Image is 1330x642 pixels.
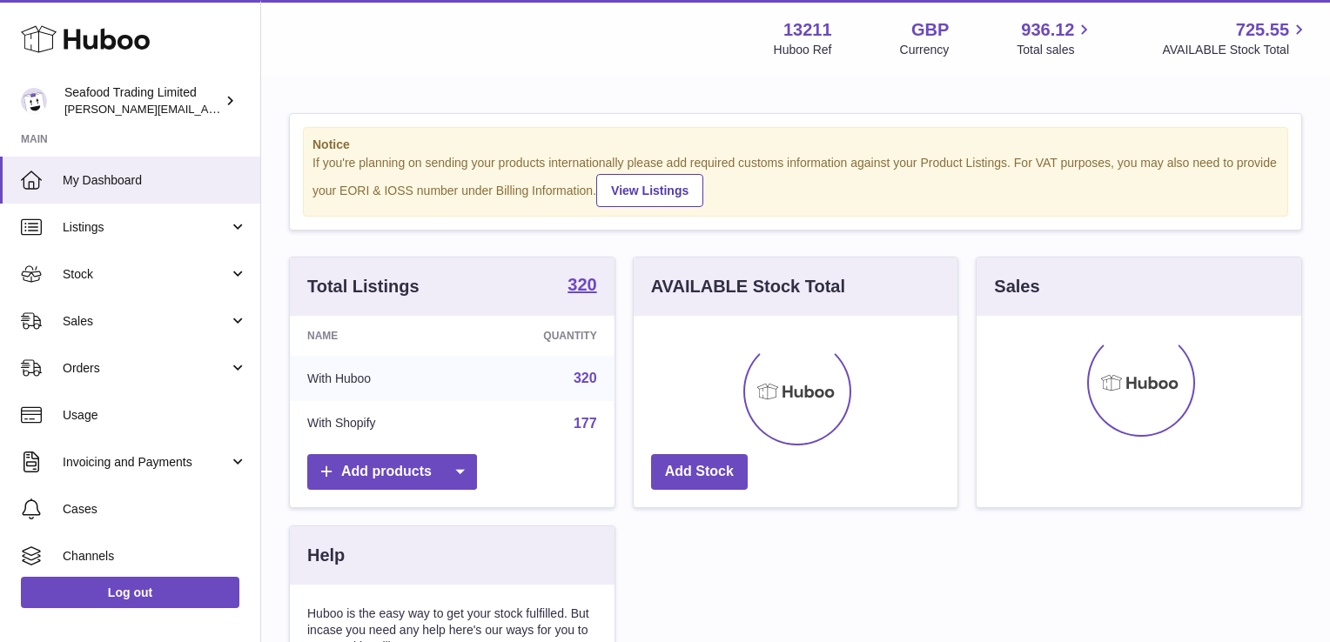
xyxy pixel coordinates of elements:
span: Invoicing and Payments [63,454,229,471]
a: Log out [21,577,239,608]
h3: AVAILABLE Stock Total [651,275,845,298]
div: Seafood Trading Limited [64,84,221,117]
span: AVAILABLE Stock Total [1162,42,1309,58]
div: If you're planning on sending your products internationally please add required customs informati... [312,155,1279,207]
span: Usage [63,407,247,424]
h3: Help [307,544,345,567]
a: Add Stock [651,454,748,490]
span: My Dashboard [63,172,247,189]
a: Add products [307,454,477,490]
span: [PERSON_NAME][EMAIL_ADDRESS][DOMAIN_NAME] [64,102,349,116]
a: 320 [574,371,597,385]
strong: 13211 [783,18,832,42]
span: 725.55 [1236,18,1289,42]
h3: Total Listings [307,275,420,298]
span: Stock [63,266,229,283]
a: 725.55 AVAILABLE Stock Total [1162,18,1309,58]
span: Cases [63,501,247,518]
span: 936.12 [1021,18,1074,42]
span: Total sales [1017,42,1094,58]
a: 320 [568,276,596,297]
a: 936.12 Total sales [1017,18,1094,58]
span: Sales [63,313,229,330]
a: View Listings [596,174,703,207]
th: Quantity [465,316,615,356]
span: Listings [63,219,229,236]
div: Currency [900,42,950,58]
td: With Huboo [290,356,465,401]
td: With Shopify [290,401,465,446]
span: Channels [63,548,247,565]
th: Name [290,316,465,356]
strong: GBP [911,18,949,42]
div: Huboo Ref [774,42,832,58]
h3: Sales [994,275,1039,298]
a: 177 [574,416,597,431]
strong: 320 [568,276,596,293]
img: nathaniellynch@rickstein.com [21,88,47,114]
strong: Notice [312,137,1279,153]
span: Orders [63,360,229,377]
